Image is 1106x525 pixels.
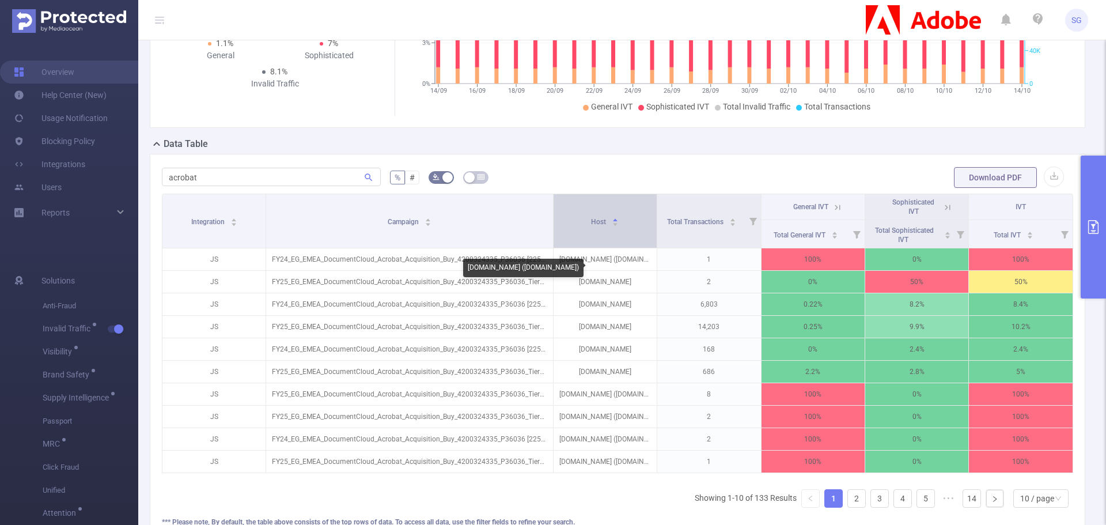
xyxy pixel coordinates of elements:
p: 686 [657,361,760,383]
div: Sort [831,230,838,237]
h2: Data Table [164,137,208,151]
span: Attention [43,509,80,517]
p: 8 [657,383,760,405]
span: Total IVT [994,231,1022,239]
li: Showing 1-10 of 133 Results [695,489,797,508]
tspan: 12/10 [974,87,991,95]
li: 5 [916,489,935,508]
p: 0% [865,383,968,405]
tspan: 0 [1029,80,1033,88]
span: Unified [43,479,138,502]
p: FY25_EG_EMEA_DocumentCloud_Acrobat_Acquisition_Buy_4200324335_P36036_Tier3 [275018] [266,361,552,383]
div: 10 / page [1020,490,1054,507]
p: [DOMAIN_NAME] [554,271,657,293]
div: Sort [612,217,619,224]
p: 10.2% [969,316,1073,338]
input: Search... [162,168,381,186]
i: icon: caret-up [730,217,736,220]
i: Filter menu [745,194,761,248]
p: 8.4% [969,293,1073,315]
a: 1 [825,490,842,507]
div: Sort [425,217,431,224]
p: 2.4% [969,338,1073,360]
tspan: 14/09 [430,87,446,95]
a: 2 [848,490,865,507]
p: FY25_EG_EMEA_DocumentCloud_Acrobat_Acquisition_Buy_4200324335_P36036_Tier2 [272180] [266,451,552,473]
p: 100% [969,383,1073,405]
p: 100% [762,383,865,405]
p: 1 [657,451,760,473]
a: Help Center (New) [14,84,107,107]
p: FY24_EG_EMEA_DocumentCloud_Acrobat_Acquisition_Buy_4200324335_P36036 [225040] [266,293,552,315]
p: 168 [657,338,760,360]
tspan: 18/09 [507,87,524,95]
span: % [395,173,400,182]
span: Anti-Fraud [43,294,138,318]
p: 0% [865,451,968,473]
p: 100% [762,428,865,450]
p: 2 [657,271,760,293]
li: 1 [824,489,843,508]
span: MRC [43,440,64,448]
p: 100% [969,451,1073,473]
p: 6,803 [657,293,760,315]
p: 50% [865,271,968,293]
p: 0.22% [762,293,865,315]
div: Sophisticated [275,50,383,62]
p: 0% [762,338,865,360]
span: Total Transactions [667,218,725,226]
a: 5 [917,490,934,507]
span: 7% [328,39,338,48]
span: Solutions [41,269,75,292]
tspan: 3% [422,39,430,47]
p: 2.2% [762,361,865,383]
p: JS [162,271,266,293]
p: 50% [969,271,1073,293]
li: Next 5 Pages [940,489,958,508]
p: [DOMAIN_NAME] ([DOMAIN_NAME]) [554,248,657,270]
span: IVT [1016,203,1026,211]
i: Filter menu [1056,220,1073,248]
tspan: 08/10 [896,87,913,95]
p: 0.25% [762,316,865,338]
a: Reports [41,201,70,224]
span: Reports [41,208,70,217]
p: [DOMAIN_NAME] ([DOMAIN_NAME]) [554,428,657,450]
a: Overview [14,61,74,84]
span: Brand Safety [43,371,93,379]
p: JS [162,361,266,383]
i: icon: caret-up [230,217,237,220]
p: 2 [657,406,760,428]
tspan: 16/09 [469,87,486,95]
p: FY24_EG_EMEA_DocumentCloud_Acrobat_Acquisition_Buy_4200324335_P36036 [225040] [266,338,552,360]
i: icon: caret-down [612,221,619,225]
p: [DOMAIN_NAME] [554,361,657,383]
p: FY25_EG_EMEA_DocumentCloud_Acrobat_Acquisition_Buy_4200324335_P36036_Tier3 [275018] [266,271,552,293]
p: 0% [865,406,968,428]
p: JS [162,383,266,405]
i: icon: caret-up [425,217,431,220]
p: 2.8% [865,361,968,383]
p: [DOMAIN_NAME] [554,293,657,315]
div: Sort [944,230,951,237]
p: [DOMAIN_NAME] ([DOMAIN_NAME]) [554,406,657,428]
i: icon: caret-down [425,221,431,225]
tspan: 26/09 [663,87,680,95]
span: SG [1071,9,1082,32]
p: 100% [969,428,1073,450]
tspan: 30/09 [741,87,757,95]
p: 100% [762,248,865,270]
a: Usage Notification [14,107,108,130]
i: icon: caret-up [945,230,951,233]
a: Integrations [14,153,85,176]
p: 2 [657,428,760,450]
p: 2.4% [865,338,968,360]
i: icon: left [807,495,814,502]
li: Previous Page [801,489,820,508]
i: icon: caret-down [945,234,951,237]
p: 0% [865,428,968,450]
p: JS [162,451,266,473]
a: 4 [894,490,911,507]
span: Total Invalid Traffic [723,102,790,111]
tspan: 20/09 [547,87,563,95]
